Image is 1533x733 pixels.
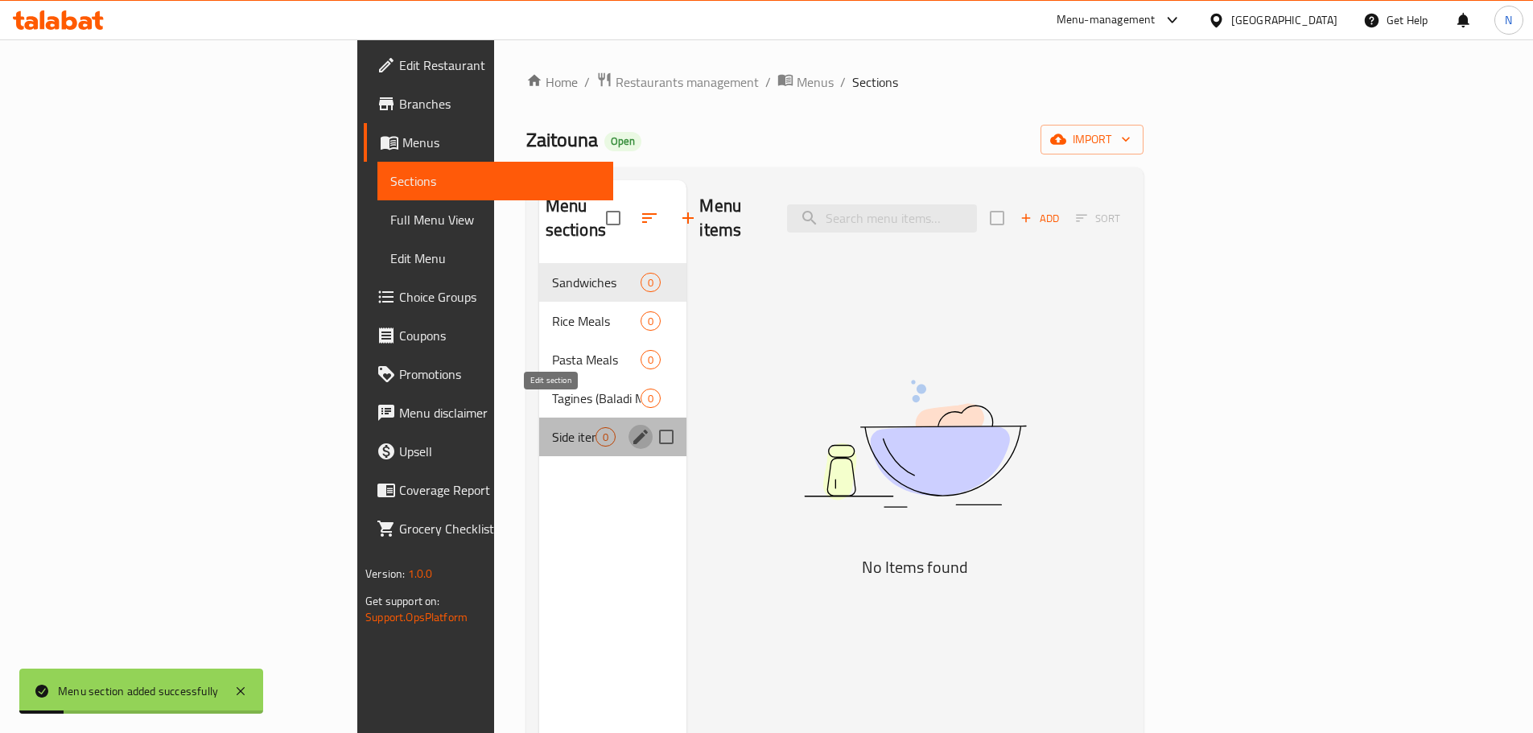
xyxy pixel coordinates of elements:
[399,442,600,461] span: Upsell
[641,314,660,329] span: 0
[390,249,600,268] span: Edit Menu
[377,239,613,278] a: Edit Menu
[552,273,641,292] span: Sandwiches
[390,171,600,191] span: Sections
[596,201,630,235] span: Select all sections
[1057,10,1156,30] div: Menu-management
[364,84,613,123] a: Branches
[539,302,687,340] div: Rice Meals0
[399,94,600,113] span: Branches
[539,379,687,418] div: Tagines (Baladi Meat)0
[714,337,1116,550] img: dish.svg
[365,563,405,584] span: Version:
[399,480,600,500] span: Coverage Report
[1505,11,1512,29] span: N
[552,311,641,331] span: Rice Meals
[1014,206,1065,231] button: Add
[399,403,600,422] span: Menu disclaimer
[364,278,613,316] a: Choice Groups
[539,340,687,379] div: Pasta Meals0
[364,316,613,355] a: Coupons
[765,72,771,92] li: /
[390,210,600,229] span: Full Menu View
[1053,130,1131,150] span: import
[377,200,613,239] a: Full Menu View
[365,591,439,612] span: Get support on:
[552,389,641,408] span: Tagines (Baladi Meat)
[364,46,613,84] a: Edit Restaurant
[1014,206,1065,231] span: Add item
[641,275,660,290] span: 0
[539,418,687,456] div: Side items0edit
[552,427,596,447] span: Side items
[669,199,707,237] button: Add section
[1041,125,1144,154] button: import
[699,194,767,242] h2: Menu items
[840,72,846,92] li: /
[364,471,613,509] a: Coverage Report
[787,204,977,233] input: search
[641,352,660,368] span: 0
[364,355,613,393] a: Promotions
[364,432,613,471] a: Upsell
[641,389,661,408] div: items
[1018,209,1061,228] span: Add
[641,273,661,292] div: items
[377,162,613,200] a: Sections
[604,134,641,148] span: Open
[714,554,1116,580] h5: No Items found
[399,364,600,384] span: Promotions
[797,72,834,92] span: Menus
[628,425,653,449] button: edit
[364,393,613,432] a: Menu disclaimer
[58,682,218,700] div: Menu section added successfully
[641,391,660,406] span: 0
[399,326,600,345] span: Coupons
[399,519,600,538] span: Grocery Checklist
[399,56,600,75] span: Edit Restaurant
[1065,206,1131,231] span: Select section first
[1231,11,1337,29] div: [GEOGRAPHIC_DATA]
[526,72,1144,93] nav: breadcrumb
[408,563,433,584] span: 1.0.0
[402,133,600,152] span: Menus
[539,257,687,463] nav: Menu sections
[616,72,759,92] span: Restaurants management
[399,287,600,307] span: Choice Groups
[604,132,641,151] div: Open
[596,72,759,93] a: Restaurants management
[364,509,613,548] a: Grocery Checklist
[539,263,687,302] div: Sandwiches0
[630,199,669,237] span: Sort sections
[852,72,898,92] span: Sections
[552,350,641,369] span: Pasta Meals
[777,72,834,93] a: Menus
[364,123,613,162] a: Menus
[365,607,468,628] a: Support.OpsPlatform
[596,430,615,445] span: 0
